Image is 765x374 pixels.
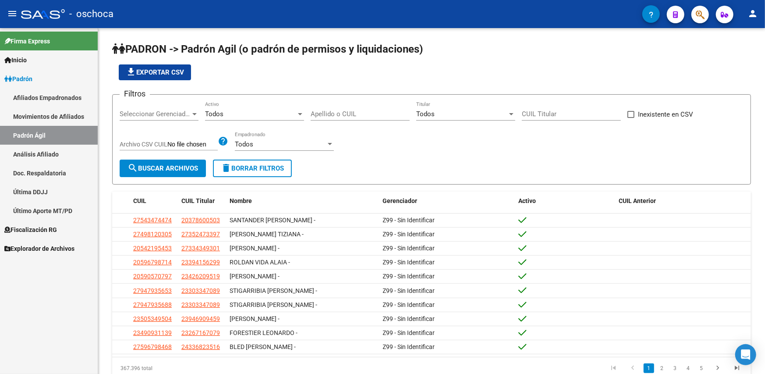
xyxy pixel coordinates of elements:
span: 23303347089 [181,301,220,308]
span: 23505349504 [133,315,172,322]
span: ROLDAN VIDA ALAIA - [230,259,290,266]
a: go to next page [709,363,726,373]
span: 20542195453 [133,245,172,252]
span: Z99 - Sin Identificar [383,217,435,224]
mat-icon: file_download [126,67,136,77]
span: Gerenciador [383,197,418,204]
datatable-header-cell: CUIL Titular [178,192,226,210]
span: - oschoca [69,4,113,24]
span: CUIL Anterior [619,197,656,204]
datatable-header-cell: Gerenciador [379,192,515,210]
span: 23490931139 [133,329,172,336]
span: Activo [518,197,536,204]
span: [PERSON_NAME] TIZIANA - [230,231,304,238]
button: Buscar Archivos [120,160,206,177]
span: Z99 - Sin Identificar [383,315,435,322]
span: SANTANDER [PERSON_NAME] - [230,217,315,224]
a: 5 [696,363,707,373]
button: Borrar Filtros [213,160,292,177]
span: Z99 - Sin Identificar [383,273,435,280]
span: Inexistente en CSV [638,109,693,120]
span: Z99 - Sin Identificar [383,245,435,252]
mat-icon: person [747,8,758,19]
span: PADRON -> Padrón Agil (o padrón de permisos y liquidaciones) [112,43,423,55]
span: 23394156299 [181,259,220,266]
span: FORESTIER LEONARDO - [230,329,297,336]
span: Z99 - Sin Identificar [383,259,435,266]
span: Buscar Archivos [127,164,198,172]
span: CUIL Titular [181,197,215,204]
span: 23426209519 [181,273,220,280]
span: Exportar CSV [126,68,184,76]
span: Z99 - Sin Identificar [383,231,435,238]
span: 27498120305 [133,231,172,238]
a: 4 [683,363,694,373]
span: Inicio [4,55,27,65]
mat-icon: menu [7,8,18,19]
span: Z99 - Sin Identificar [383,343,435,350]
span: Todos [416,110,435,118]
span: 23946909459 [181,315,220,322]
mat-icon: search [127,163,138,173]
span: 20378600503 [181,217,220,224]
datatable-header-cell: Nombre [226,192,379,210]
h3: Filtros [120,88,150,100]
a: 3 [670,363,680,373]
span: [PERSON_NAME] - [230,315,280,322]
input: Archivo CSV CUIL [167,141,218,149]
a: go to previous page [624,363,641,373]
span: 23267167079 [181,329,220,336]
span: [PERSON_NAME] - [230,245,280,252]
mat-icon: help [218,136,228,146]
button: Exportar CSV [119,64,191,80]
datatable-header-cell: CUIL Anterior [616,192,751,210]
mat-icon: delete [221,163,231,173]
span: Nombre [230,197,252,204]
a: go to first page [605,363,622,373]
span: Fiscalización RG [4,225,57,235]
span: BLED [PERSON_NAME] - [230,343,296,350]
span: Firma Express [4,36,50,46]
span: STIGARRIBIA [PERSON_NAME] - [230,301,317,308]
span: 27543474474 [133,217,172,224]
span: Archivo CSV CUIL [120,141,167,148]
span: 27947935653 [133,287,172,294]
a: 1 [644,363,654,373]
datatable-header-cell: CUIL [130,192,178,210]
div: Open Intercom Messenger [735,344,756,365]
span: 24336823516 [181,343,220,350]
span: Z99 - Sin Identificar [383,329,435,336]
datatable-header-cell: Activo [515,192,616,210]
span: Seleccionar Gerenciador [120,110,191,118]
span: 27947935688 [133,301,172,308]
span: CUIL [133,197,146,204]
span: 20590570797 [133,273,172,280]
span: 27596798468 [133,343,172,350]
span: Padrón [4,74,32,84]
a: go to last page [729,363,745,373]
span: 27334349301 [181,245,220,252]
a: 2 [657,363,667,373]
span: STIGARRIBIA [PERSON_NAME] - [230,287,317,294]
span: Z99 - Sin Identificar [383,301,435,308]
span: [PERSON_NAME] - [230,273,280,280]
span: 27352473397 [181,231,220,238]
span: Z99 - Sin Identificar [383,287,435,294]
span: 20596798714 [133,259,172,266]
span: Todos [235,140,253,148]
span: Todos [205,110,223,118]
span: 23303347089 [181,287,220,294]
span: Borrar Filtros [221,164,284,172]
span: Explorador de Archivos [4,244,74,253]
